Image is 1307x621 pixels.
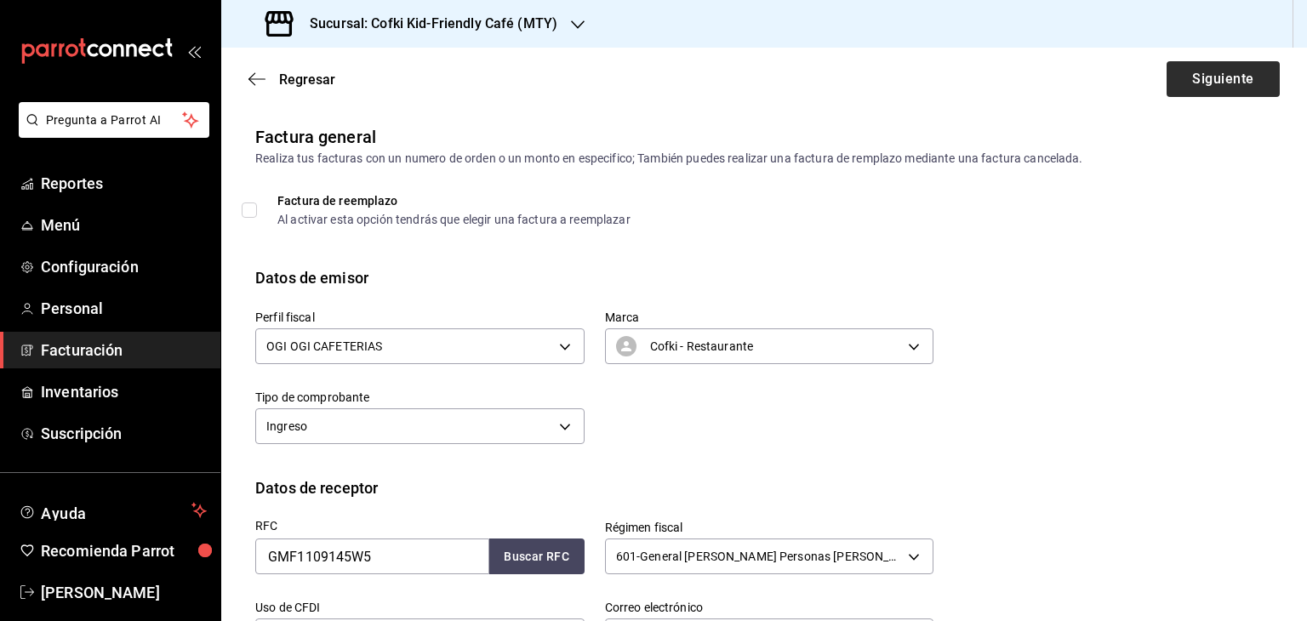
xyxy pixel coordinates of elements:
label: Correo electrónico [605,601,934,613]
span: Recomienda Parrot [41,539,207,562]
span: Reportes [41,172,207,195]
span: Pregunta a Parrot AI [46,111,183,129]
span: Inventarios [41,380,207,403]
span: Ayuda [41,500,185,521]
button: open_drawer_menu [187,44,201,58]
div: Factura de reemplazo [277,195,631,207]
div: Al activar esta opción tendrás que elegir una factura a reemplazar [277,214,631,225]
span: Cofki - Restaurante [650,338,754,355]
span: Configuración [41,255,207,278]
span: Personal [41,297,207,320]
span: Menú [41,214,207,236]
span: Suscripción [41,422,207,445]
a: Pregunta a Parrot AI [12,123,209,141]
span: [PERSON_NAME] [41,581,207,604]
span: Ingreso [266,418,307,435]
div: Realiza tus facturas con un numero de orden o un monto en especifico; También puedes realizar una... [255,150,1273,168]
span: Facturación [41,339,207,362]
label: Régimen fiscal [605,521,934,533]
h3: Sucursal: Cofki Kid-Friendly Café (MTY) [296,14,557,34]
button: Siguiente [1167,61,1280,97]
button: Pregunta a Parrot AI [19,102,209,138]
label: Tipo de comprobante [255,391,585,403]
div: Datos de emisor [255,266,368,289]
label: Marca [605,311,934,323]
label: RFC [255,520,585,532]
label: Perfil fiscal [255,311,585,323]
button: Buscar RFC [489,538,585,574]
span: Regresar [279,71,335,88]
span: 601 - General [PERSON_NAME] Personas [PERSON_NAME] [616,548,903,565]
label: Uso de CFDI [255,601,585,613]
div: Factura general [255,124,376,150]
div: OGI OGI CAFETERIAS [255,328,585,364]
div: Datos de receptor [255,476,378,499]
button: Regresar [248,71,335,88]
